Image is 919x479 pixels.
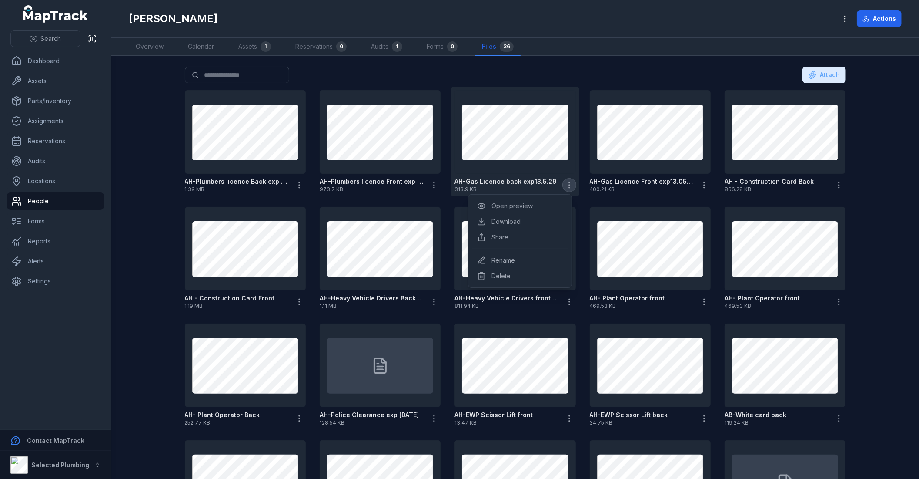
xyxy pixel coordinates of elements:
a: Assignments [7,112,104,130]
a: Assets [7,72,104,90]
span: 128.54 KB [320,419,424,426]
span: 119.24 KB [725,419,829,426]
strong: AH-Gas Licence Front exp13.05.29 [590,177,694,186]
span: 469.53 KB [725,303,829,310]
strong: AH-EWP Scissor Lift front [454,411,533,419]
strong: AH-EWP Scissor Lift back [590,411,668,419]
strong: AH - Construction Card Back [725,177,814,186]
span: 1.39 MB [185,186,289,193]
a: People [7,192,104,210]
a: Locations [7,172,104,190]
strong: AH-Heavy Vehicle Drivers front Licence [DATE] [454,294,559,303]
div: 0 [336,41,347,52]
a: Audits [7,152,104,170]
button: Search [10,30,80,47]
strong: AH-Police Clearance exp [DATE] [320,411,419,419]
span: 313.9 KB [454,186,559,193]
strong: Contact MapTrack [27,437,84,444]
strong: AH- Plant Operator front [590,294,665,303]
span: 866.28 KB [725,186,829,193]
span: Search [40,34,61,43]
a: Reports [7,233,104,250]
strong: AH-Plumbers licence Back exp [DATE] [185,177,289,186]
a: Overview [129,38,170,56]
strong: AH - Construction Card Front [185,294,275,303]
strong: AH- Plant Operator front [725,294,800,303]
a: Forms0 [420,38,465,56]
a: MapTrack [23,5,88,23]
a: Audits1 [364,38,409,56]
button: Attach [802,67,846,83]
a: Forms [7,213,104,230]
div: 1 [392,41,402,52]
a: Assets1 [231,38,278,56]
div: 36 [500,41,514,52]
strong: AH-Plumbers licence Front exp [DATE] [320,177,424,186]
div: Open preview [472,198,568,214]
div: 1 [261,41,271,52]
button: Actions [857,10,902,27]
div: 0 [447,41,458,52]
span: 1.11 MB [320,303,424,310]
span: 973.7 KB [320,186,424,193]
div: Share [472,229,568,245]
a: Alerts [7,253,104,270]
h1: [PERSON_NAME] [129,12,217,26]
a: Reservations0 [288,38,354,56]
div: Rename [472,253,568,268]
strong: AH- Plant Operator Back [185,411,260,419]
span: 1.19 MB [185,303,289,310]
div: Delete [472,268,568,284]
strong: Selected Plumbing [31,461,89,469]
a: Parts/Inventory [7,92,104,110]
a: Files36 [475,38,521,56]
strong: AH-Gas Licence back exp13.5.29 [454,177,557,186]
span: 34.75 KB [590,419,694,426]
span: 13.47 KB [454,419,559,426]
a: Download [492,217,521,226]
a: Settings [7,273,104,290]
span: 400.21 KB [590,186,694,193]
span: 252.77 KB [185,419,289,426]
strong: AH-Heavy Vehicle Drivers Back Licence [DATE] [320,294,424,303]
a: Dashboard [7,52,104,70]
span: 811.94 KB [454,303,559,310]
a: Calendar [181,38,221,56]
strong: AB-White card back [725,411,786,419]
a: Reservations [7,132,104,150]
span: 469.53 KB [590,303,694,310]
